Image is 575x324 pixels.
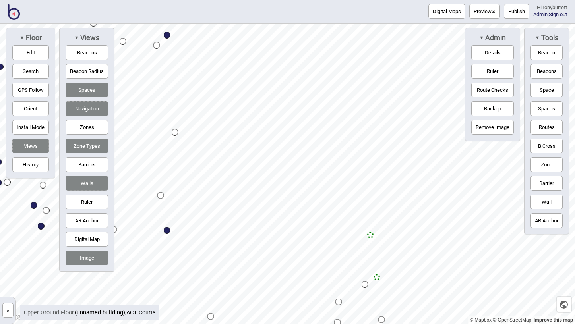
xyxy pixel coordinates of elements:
[471,45,514,60] button: Details
[8,4,20,20] img: BindiMaps CMS
[530,83,563,97] button: Space
[66,195,108,209] button: Ruler
[530,45,563,60] button: Beacon
[86,307,93,314] div: Map marker
[367,232,374,239] div: Map marker
[530,120,563,135] button: Routes
[479,35,484,40] span: ▼
[2,303,14,318] button: »
[172,129,178,136] div: Map marker
[108,308,115,314] div: Map marker
[493,317,531,323] a: OpenStreetMap
[2,312,37,322] a: Mapbox logo
[471,120,514,135] button: Remove Image
[12,45,49,60] button: Edit
[79,33,99,42] span: Views
[66,232,108,247] button: Digital Map
[362,281,368,288] div: Map marker
[164,32,170,39] div: Map marker
[31,202,37,209] div: Map marker
[530,176,563,191] button: Barrier
[530,195,563,209] button: Wall
[74,35,79,40] span: ▼
[43,207,50,214] div: Map marker
[66,64,108,79] button: Beacon Radius
[164,227,170,234] div: Map marker
[530,101,563,116] button: Spaces
[12,101,49,116] button: Orient
[12,83,49,97] button: GPS Follow
[126,309,155,316] a: ACT Courts
[335,299,342,305] div: Map marker
[530,139,563,153] button: B.Cross
[207,313,214,320] div: Map marker
[40,182,46,189] div: Map marker
[374,274,380,281] div: Map marker
[12,139,49,153] button: Views
[6,64,12,70] div: Map marker
[75,309,125,316] a: (unnamed building)
[469,4,500,19] a: Previewpreview
[66,176,108,191] button: Walls
[470,317,492,323] a: Mapbox
[471,64,514,79] button: Ruler
[378,316,385,323] div: Map marker
[0,305,15,314] a: »
[504,4,529,19] button: Publish
[66,251,108,265] button: Image
[4,179,11,186] div: Map marker
[66,120,108,135] button: Zones
[66,45,108,60] button: Beacons
[153,42,160,49] div: Map marker
[12,120,49,135] button: Install Mode
[471,101,514,116] button: Backup
[157,192,164,199] div: Map marker
[428,4,465,19] button: Digital Maps
[533,12,548,17] a: Admin
[530,64,563,79] button: Beacons
[533,12,549,17] span: |
[492,9,496,13] img: preview
[66,213,108,228] button: AR Anchor
[534,317,573,323] a: Map feedback
[66,139,108,153] button: Zone Types
[530,213,563,228] button: AR Anchor
[38,223,45,229] div: Map marker
[12,157,49,172] button: History
[25,33,42,42] span: Floor
[75,309,126,316] span: ,
[549,12,567,17] button: Sign out
[533,4,567,11] div: Hi Tonyburrett
[120,38,126,45] div: Map marker
[19,35,24,40] span: ▼
[469,4,500,19] button: Preview
[535,35,540,40] span: ▼
[540,33,558,42] span: Tools
[58,305,64,312] div: Map marker
[66,157,108,172] button: Barriers
[12,64,49,79] button: Search
[471,83,514,97] button: Route Checks
[530,157,563,172] button: Zone
[66,101,108,116] button: Navigation
[66,83,108,97] button: Spaces
[484,33,506,42] span: Admin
